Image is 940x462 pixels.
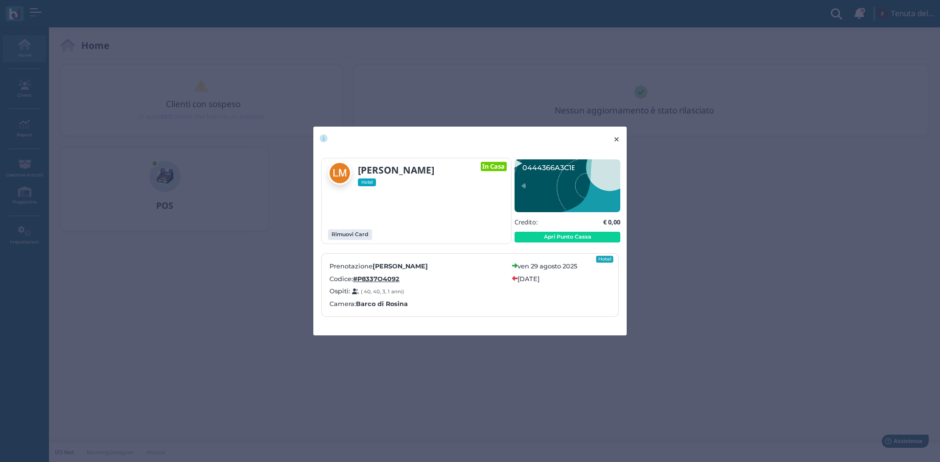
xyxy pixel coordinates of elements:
[603,218,620,226] b: € 0,00
[373,263,428,270] b: [PERSON_NAME]
[522,163,586,172] text: 0444366A3C1E90
[358,178,376,186] span: Hotel
[613,133,620,146] span: ×
[517,262,577,271] label: ven 29 agosto 2025
[515,219,538,225] h5: Credito:
[515,232,620,242] button: Apri Punto Cassa
[358,163,434,176] b: [PERSON_NAME]
[482,162,505,171] b: In Casa
[328,161,352,185] img: Lotito Marianna
[596,256,613,263] div: Hotel
[329,262,506,271] label: Prenotazione
[328,229,372,240] button: Rimuovi Card
[29,8,65,15] span: Assistenza
[328,161,459,186] a: [PERSON_NAME] Hotel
